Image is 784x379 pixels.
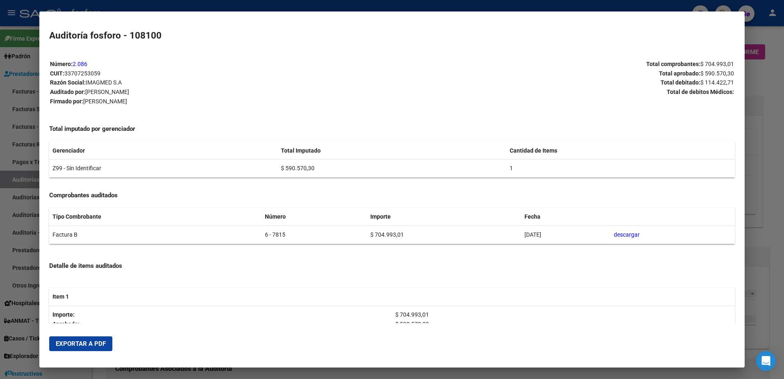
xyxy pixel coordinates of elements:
span: [PERSON_NAME] [83,98,127,105]
a: 2.086 [73,61,87,67]
a: descargar [614,231,640,238]
td: Factura B [49,226,262,244]
td: $ 590.570,30 [278,160,506,178]
h2: Auditoría fosforo - 108100 [49,29,735,43]
p: $ 590.570,30 [395,320,732,329]
p: $ 704.993,01 [395,310,732,320]
span: 33707253059 [64,70,100,77]
span: $ 114.422,71 [700,79,734,86]
p: Importe: [52,310,389,320]
p: Firmado por: [50,97,392,106]
p: Total comprobantes: [392,59,734,69]
p: Total debitado: [392,78,734,87]
h4: Detalle de items auditados [49,261,735,271]
h4: Total imputado por gerenciador [49,124,735,134]
strong: Item 1 [52,293,69,300]
p: Aprobado: [52,320,389,329]
th: Tipo Combrobante [49,208,262,226]
p: Total de debitos Médicos: [392,87,734,97]
td: $ 704.993,01 [367,226,521,244]
p: Razón Social: [50,78,392,87]
th: Total Imputado [278,142,506,160]
p: Total aprobado: [392,69,734,78]
td: 6 - 7815 [262,226,367,244]
span: [PERSON_NAME] [85,89,129,95]
th: Número [262,208,367,226]
td: [DATE] [521,226,611,244]
p: CUIT: [50,69,392,78]
div: Open Intercom Messenger [756,351,776,371]
span: IMAGMED S.A [86,79,122,86]
button: Exportar a PDF [49,336,112,351]
th: Fecha [521,208,611,226]
th: Cantidad de Items [506,142,735,160]
th: Importe [367,208,521,226]
td: Z99 - Sin Identificar [49,160,278,178]
p: Número: [50,59,392,69]
span: $ 590.570,30 [700,70,734,77]
span: $ 704.993,01 [700,61,734,67]
th: Gerenciador [49,142,278,160]
td: 1 [506,160,735,178]
h4: Comprobantes auditados [49,191,735,200]
span: Exportar a PDF [56,340,106,347]
p: Auditado por: [50,87,392,97]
